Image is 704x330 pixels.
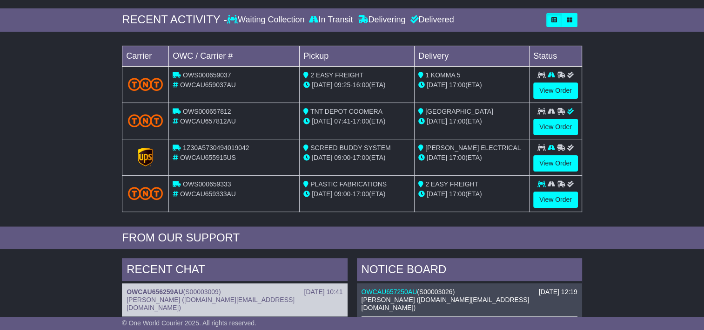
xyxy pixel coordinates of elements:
[427,81,447,89] span: [DATE]
[122,46,169,66] td: Carrier
[180,190,236,198] span: OWCAU659333AU
[303,189,410,199] div: - (ETA)
[533,155,578,172] a: View Order
[127,296,295,311] span: [PERSON_NAME] ([DOMAIN_NAME][EMAIL_ADDRESS][DOMAIN_NAME])
[353,81,369,89] span: 16:00
[312,190,332,198] span: [DATE]
[418,117,525,126] div: (ETA)
[425,71,460,79] span: 1 KOMMA 5
[418,189,525,199] div: (ETA)
[310,144,390,151] span: SCREED BUDDY SYSTEM
[353,154,369,161] span: 17:00
[449,154,465,161] span: 17:00
[300,46,415,66] td: Pickup
[362,296,530,311] span: [PERSON_NAME] ([DOMAIN_NAME][EMAIL_ADDRESS][DOMAIN_NAME])
[128,187,163,199] img: TNT_Domestic.png
[180,154,236,161] span: OWCAU655915US
[169,46,300,66] td: OWC / Carrier #
[183,71,231,79] span: OWS000659037
[357,258,582,283] div: NOTICE BOARD
[180,117,236,125] span: OWCAU657812AU
[122,13,227,27] div: RECENT ACTIVITY -
[334,81,350,89] span: 09:25
[310,108,382,115] span: TNT DEPOT COOMERA
[127,288,183,296] a: OWCAU656259AU
[362,288,577,296] div: ( )
[418,80,525,90] div: (ETA)
[180,81,236,89] span: OWCAU659037AU
[310,71,363,79] span: 2 EASY FREIGHT
[183,108,231,115] span: OWS000657812
[533,119,578,135] a: View Order
[122,258,347,283] div: RECENT CHAT
[303,117,410,126] div: - (ETA)
[530,46,582,66] td: Status
[362,288,417,296] a: OWCAU657250AU
[122,319,256,327] span: © One World Courier 2025. All rights reserved.
[533,82,578,99] a: View Order
[303,80,410,90] div: - (ETA)
[533,192,578,208] a: View Order
[427,154,447,161] span: [DATE]
[127,288,342,296] div: ( )
[183,180,231,188] span: OWS000659333
[312,117,332,125] span: [DATE]
[425,108,493,115] span: [GEOGRAPHIC_DATA]
[310,180,387,188] span: PLASTIC FABRICATIONS
[303,153,410,163] div: - (ETA)
[312,154,332,161] span: [DATE]
[425,144,521,151] span: [PERSON_NAME] ELECTRICAL
[128,78,163,90] img: TNT_Domestic.png
[353,117,369,125] span: 17:00
[539,288,577,296] div: [DATE] 12:19
[419,288,453,296] span: S00003026
[334,154,350,161] span: 09:00
[449,190,465,198] span: 17:00
[425,180,478,188] span: 2 EASY FREIGHT
[334,190,350,198] span: 09:00
[307,15,355,25] div: In Transit
[185,288,219,296] span: S00003009
[312,81,332,89] span: [DATE]
[427,117,447,125] span: [DATE]
[227,15,307,25] div: Waiting Collection
[415,46,530,66] td: Delivery
[427,190,447,198] span: [DATE]
[449,81,465,89] span: 17:00
[128,114,163,127] img: TNT_Domestic.png
[183,144,249,151] span: 1Z30A5730494019042
[408,15,454,25] div: Delivered
[353,190,369,198] span: 17:00
[138,148,154,166] img: GetCarrierServiceLogo
[418,153,525,163] div: (ETA)
[304,288,342,296] div: [DATE] 10:41
[449,117,465,125] span: 17:00
[355,15,408,25] div: Delivering
[334,117,350,125] span: 07:41
[122,231,582,245] div: FROM OUR SUPPORT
